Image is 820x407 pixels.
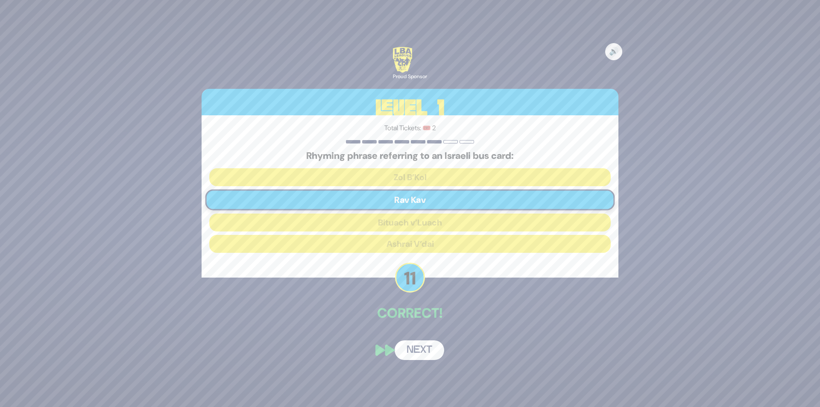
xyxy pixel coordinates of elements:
p: 11 [395,263,425,293]
p: Total Tickets: 🎟️ 2 [209,123,611,133]
button: Next [395,340,444,360]
button: Zol B’Kol [209,168,611,186]
button: Ashrai V’dai [209,235,611,253]
p: Correct! [202,303,618,323]
h5: Rhyming phrase referring to an Israeli bus card: [209,150,611,161]
button: Rav Kav [205,190,615,211]
div: Proud Sponsor [393,73,427,80]
h3: Level 1 [202,89,618,127]
img: LBA [393,47,412,73]
button: Bituach v’Luach [209,214,611,231]
button: 🔊 [605,43,622,60]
